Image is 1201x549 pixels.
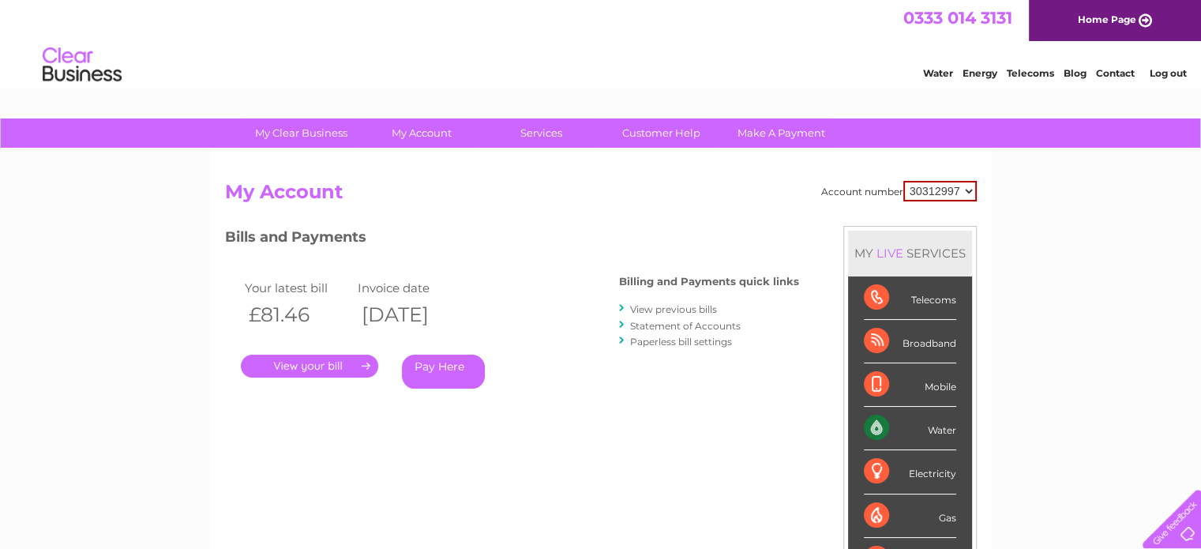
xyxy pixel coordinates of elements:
a: Contact [1096,67,1135,79]
div: Clear Business is a trading name of Verastar Limited (registered in [GEOGRAPHIC_DATA] No. 3667643... [228,9,974,77]
th: [DATE] [354,299,467,331]
div: MY SERVICES [848,231,972,276]
a: My Clear Business [236,118,366,148]
a: Energy [963,67,997,79]
a: Make A Payment [716,118,846,148]
a: Log out [1149,67,1186,79]
a: Telecoms [1007,67,1054,79]
a: Customer Help [596,118,726,148]
a: . [241,355,378,378]
a: Water [923,67,953,79]
a: My Account [356,118,486,148]
h4: Billing and Payments quick links [619,276,799,288]
a: Pay Here [402,355,485,389]
a: Paperless bill settings [630,336,732,348]
div: Water [864,407,956,450]
th: £81.46 [241,299,355,331]
a: Services [476,118,606,148]
div: Account number [821,181,977,201]
div: Telecoms [864,276,956,320]
a: Blog [1064,67,1087,79]
h3: Bills and Payments [225,226,799,254]
img: logo.png [42,41,122,89]
a: Statement of Accounts [630,320,741,332]
div: LIVE [873,246,906,261]
td: Your latest bill [241,277,355,299]
div: Gas [864,494,956,538]
td: Invoice date [354,277,467,299]
div: Mobile [864,363,956,407]
h2: My Account [225,181,977,211]
a: View previous bills [630,303,717,315]
div: Broadband [864,320,956,363]
a: 0333 014 3131 [903,8,1012,28]
div: Electricity [864,450,956,494]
